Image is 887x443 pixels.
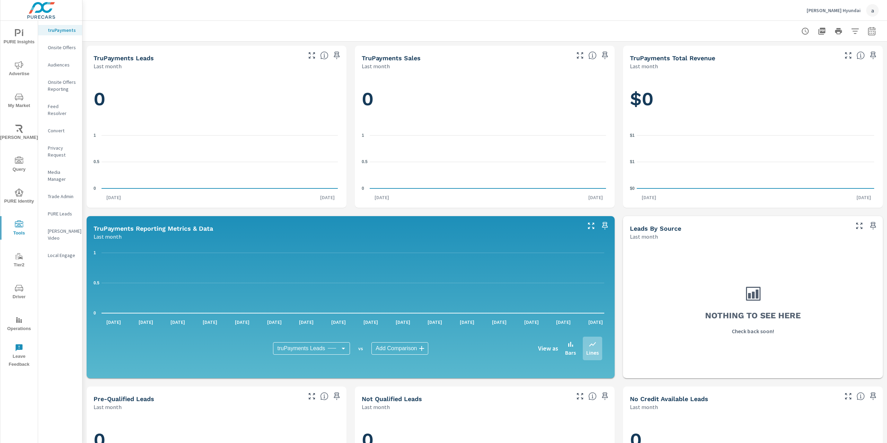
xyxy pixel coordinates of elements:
[38,77,82,94] div: Onsite Offers Reporting
[857,392,865,400] span: A lead that has been submitted but has not gone through the credit application process.
[370,194,394,201] p: [DATE]
[2,344,36,369] span: Leave Feedback
[852,194,876,201] p: [DATE]
[362,186,364,191] text: 0
[0,21,38,371] div: nav menu
[48,103,77,117] p: Feed Resolver
[362,133,364,138] text: 1
[320,51,328,60] span: The number of truPayments leads.
[94,232,122,241] p: Last month
[2,284,36,301] span: Driver
[38,42,82,53] div: Onsite Offers
[599,391,611,402] span: Save this to your personalized report
[586,220,597,231] button: Make Fullscreen
[371,342,428,355] div: Add Comparison
[326,319,351,326] p: [DATE]
[48,79,77,92] p: Onsite Offers Reporting
[630,62,658,70] p: Last month
[94,159,99,164] text: 0.5
[273,342,350,355] div: truPayments Leads
[48,193,77,200] p: Trade Admin
[866,4,879,17] div: a
[94,133,96,138] text: 1
[48,144,77,158] p: Privacy Request
[574,391,586,402] button: Make Fullscreen
[38,125,82,136] div: Convert
[94,403,122,411] p: Last month
[359,319,383,326] p: [DATE]
[38,167,82,184] div: Media Manager
[48,44,77,51] p: Onsite Offers
[94,54,154,62] h5: truPayments Leads
[277,345,325,352] span: truPayments Leads
[166,319,190,326] p: [DATE]
[94,395,154,402] h5: Pre-Qualified Leads
[2,61,36,78] span: Advertise
[362,87,608,111] h1: 0
[630,87,876,111] h1: $0
[2,316,36,333] span: Operations
[551,319,576,326] p: [DATE]
[38,101,82,118] div: Feed Resolver
[198,319,222,326] p: [DATE]
[732,327,774,335] p: Check back soon!
[94,281,99,285] text: 0.5
[294,319,318,326] p: [DATE]
[48,169,77,183] p: Media Manager
[588,392,597,400] span: A basic review has been done and has not approved the credit worthiness of the lead by the config...
[630,395,708,402] h5: No Credit Available Leads
[586,348,599,357] p: Lines
[376,345,417,352] span: Add Comparison
[48,61,77,68] p: Audiences
[94,250,96,255] text: 1
[832,24,845,38] button: Print Report
[331,50,342,61] span: Save this to your personalized report
[2,220,36,237] span: Tools
[94,62,122,70] p: Last month
[565,348,576,357] p: Bars
[362,54,421,62] h5: truPayments Sales
[230,319,254,326] p: [DATE]
[599,50,611,61] span: Save this to your personalized report
[320,392,328,400] span: A basic review has been done and approved the credit worthiness of the lead by the configured cre...
[38,143,82,160] div: Privacy Request
[362,62,390,70] p: Last month
[630,54,715,62] h5: truPayments Total Revenue
[102,319,126,326] p: [DATE]
[630,186,635,191] text: $0
[588,51,597,60] span: Number of sales matched to a truPayments lead. [Source: This data is sourced from the dealer's DM...
[94,225,213,232] h5: truPayments Reporting Metrics & Data
[705,310,801,321] h3: Nothing to see here
[637,194,661,201] p: [DATE]
[48,228,77,241] p: [PERSON_NAME] Video
[306,50,317,61] button: Make Fullscreen
[423,319,447,326] p: [DATE]
[2,157,36,174] span: Query
[868,391,879,402] span: Save this to your personalized report
[630,225,681,232] h5: Leads By Source
[94,311,96,316] text: 0
[2,252,36,269] span: Tier2
[630,232,658,241] p: Last month
[48,127,77,134] p: Convert
[315,194,340,201] p: [DATE]
[2,188,36,205] span: PURE Identity
[262,319,287,326] p: [DATE]
[868,220,879,231] span: Save this to your personalized report
[868,50,879,61] span: Save this to your personalized report
[391,319,415,326] p: [DATE]
[331,391,342,402] span: Save this to your personalized report
[48,210,77,217] p: PURE Leads
[455,319,479,326] p: [DATE]
[843,50,854,61] button: Make Fullscreen
[630,159,635,164] text: $1
[38,226,82,243] div: [PERSON_NAME] Video
[38,209,82,219] div: PURE Leads
[94,186,96,191] text: 0
[38,191,82,202] div: Trade Admin
[630,403,658,411] p: Last month
[599,220,611,231] span: Save this to your personalized report
[48,252,77,259] p: Local Engage
[48,27,77,34] p: truPayments
[2,93,36,110] span: My Market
